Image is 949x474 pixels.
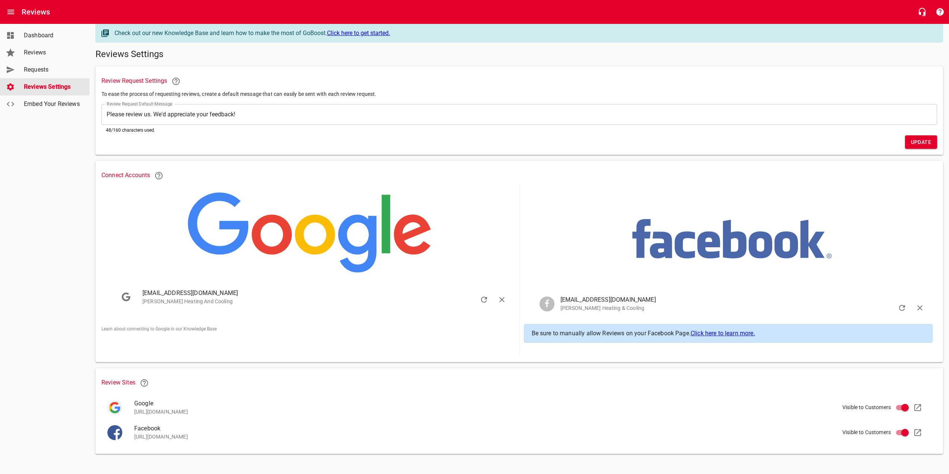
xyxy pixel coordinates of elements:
[101,326,217,332] a: Learn about connecting to Google in our Knowledge Base
[106,128,155,133] span: 48 /160 characters used.
[911,138,931,147] span: Update
[101,167,937,185] h6: Connect Accounts
[327,29,390,37] a: Click here to get started.
[107,111,932,118] textarea: Please review us. We'd appreciate your feedback!
[24,31,81,40] span: Dashboard
[95,48,943,60] h5: Reviews Settings
[913,3,931,21] button: Live Chat
[134,424,919,433] span: Facebook
[842,429,891,436] span: Visible to Customers
[101,374,937,392] h6: Review Sites
[493,291,511,309] button: Sign Out
[911,299,929,317] button: Sign Out
[114,29,935,38] div: Check out our new Knowledge Base and learn how to make the most of GoBoost.
[691,330,755,337] a: Click here to learn more.
[24,65,81,74] span: Requests
[107,400,122,415] img: google-dark.png
[167,72,185,90] a: Learn more about requesting reviews
[134,399,919,408] span: Google
[905,135,937,149] button: Update
[22,6,50,18] h6: Reviews
[101,90,937,98] p: To ease the process of requesting reviews, create a default message that can easily be sent with ...
[560,304,913,312] p: [PERSON_NAME] Heating & Cooling
[107,425,122,440] img: facebook-dark.png
[142,298,494,305] p: [PERSON_NAME] Heating And Cooling
[107,425,122,440] div: Facebook
[24,48,81,57] span: Reviews
[893,299,911,317] button: Refresh
[532,329,925,338] p: Be sure to manually allow Reviews on your Facebook Page.
[150,167,168,185] a: Learn more about connecting Google and Facebook to Reviews
[931,3,949,21] button: Support Portal
[560,295,913,304] span: [EMAIL_ADDRESS][DOMAIN_NAME]
[107,400,122,415] div: Google
[101,72,937,90] h6: Review Request Settings
[142,289,494,298] span: [EMAIL_ADDRESS][DOMAIN_NAME]
[842,404,891,411] span: Visible to Customers
[24,82,81,91] span: Reviews Settings
[2,3,20,21] button: Open drawer
[475,291,493,309] button: Refresh
[134,433,919,441] p: [URL][DOMAIN_NAME]
[24,100,81,109] span: Embed Your Reviews
[135,374,153,392] a: Customers will leave you reviews on these sites. Learn more.
[134,408,919,416] p: [URL][DOMAIN_NAME]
